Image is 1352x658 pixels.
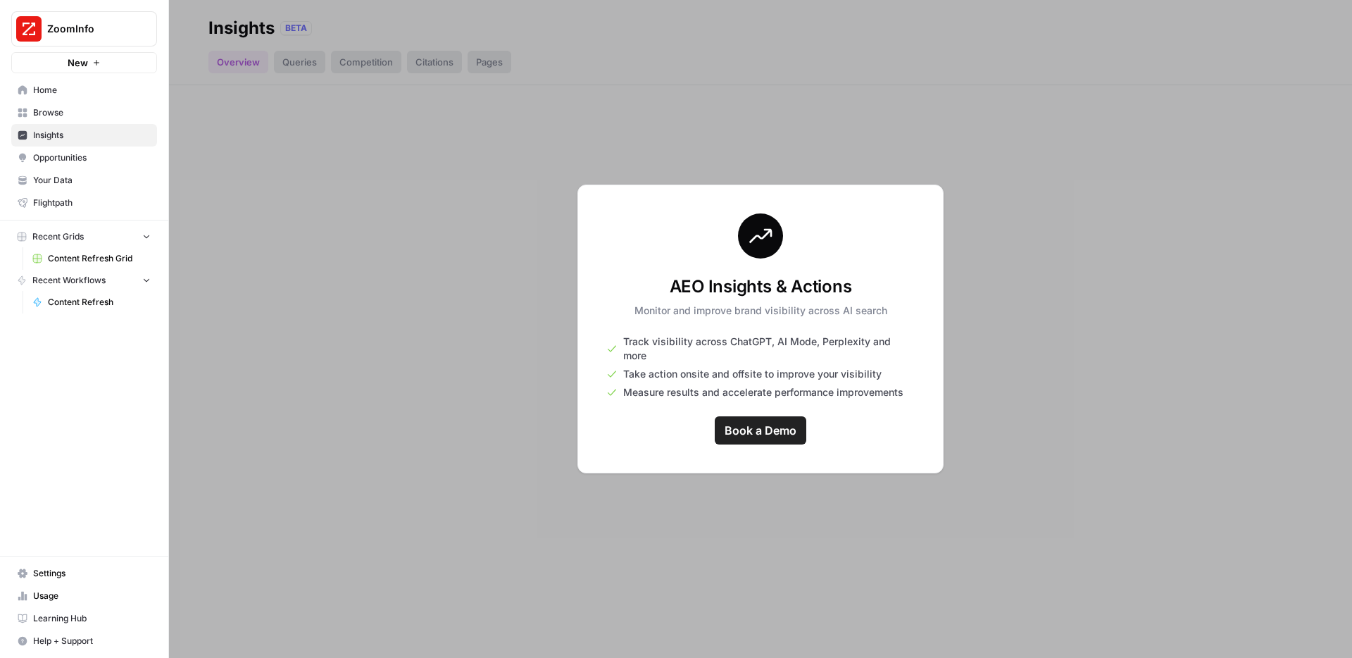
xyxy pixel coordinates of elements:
[725,422,796,439] span: Book a Demo
[11,192,157,214] a: Flightpath
[33,129,151,142] span: Insights
[33,174,151,187] span: Your Data
[11,52,157,73] button: New
[33,106,151,119] span: Browse
[32,230,84,243] span: Recent Grids
[33,567,151,580] span: Settings
[33,197,151,209] span: Flightpath
[32,274,106,287] span: Recent Workflows
[16,16,42,42] img: ZoomInfo Logo
[11,226,157,247] button: Recent Grids
[33,635,151,647] span: Help + Support
[11,11,157,46] button: Workspace: ZoomInfo
[48,296,151,309] span: Content Refresh
[11,101,157,124] a: Browse
[11,630,157,652] button: Help + Support
[634,304,887,318] p: Monitor and improve brand visibility across AI search
[11,270,157,291] button: Recent Workflows
[623,385,903,399] span: Measure results and accelerate performance improvements
[623,367,882,381] span: Take action onsite and offsite to improve your visibility
[634,275,887,298] h3: AEO Insights & Actions
[11,607,157,630] a: Learning Hub
[11,562,157,585] a: Settings
[33,151,151,164] span: Opportunities
[11,79,157,101] a: Home
[26,291,157,314] a: Content Refresh
[33,590,151,602] span: Usage
[11,147,157,169] a: Opportunities
[11,169,157,192] a: Your Data
[33,84,151,97] span: Home
[47,22,132,36] span: ZoomInfo
[33,612,151,625] span: Learning Hub
[715,416,806,445] a: Book a Demo
[26,247,157,270] a: Content Refresh Grid
[68,56,88,70] span: New
[48,252,151,265] span: Content Refresh Grid
[11,124,157,147] a: Insights
[11,585,157,607] a: Usage
[623,335,915,363] span: Track visibility across ChatGPT, AI Mode, Perplexity and more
